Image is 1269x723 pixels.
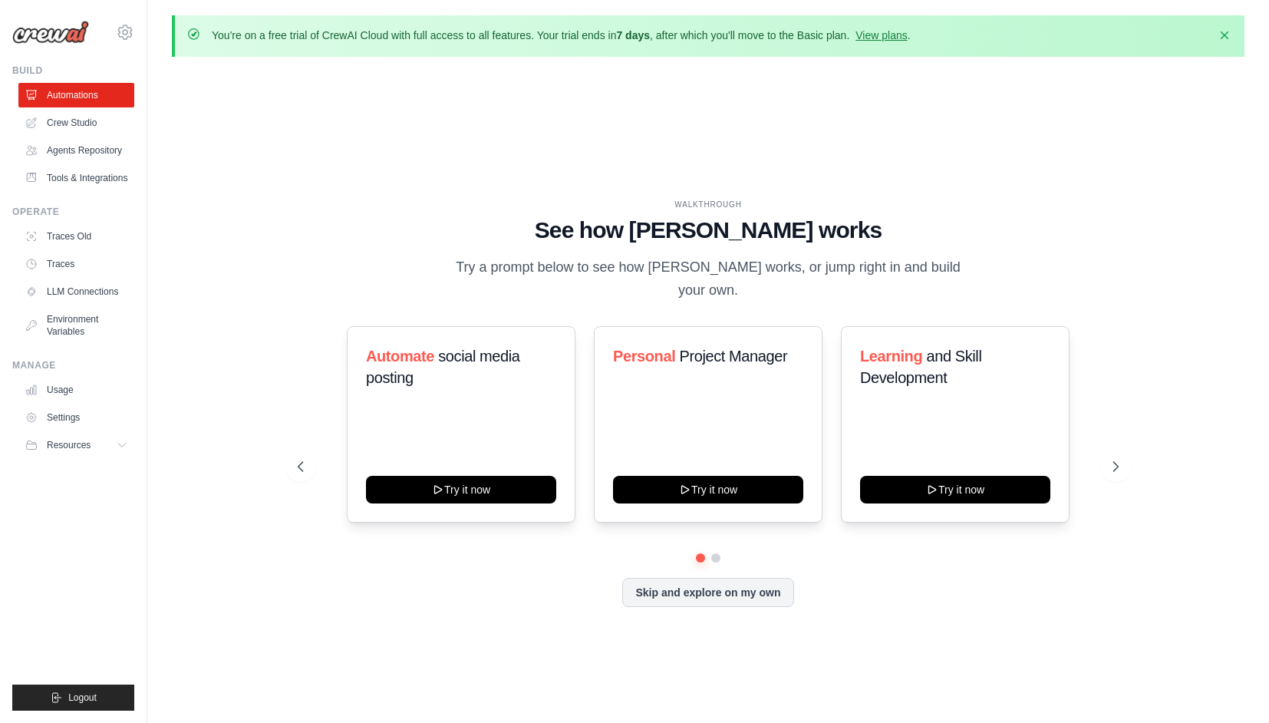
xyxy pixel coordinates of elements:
a: Environment Variables [18,307,134,344]
span: and Skill Development [860,348,981,386]
a: Usage [18,378,134,402]
span: Automate [366,348,434,365]
div: Operate [12,206,134,218]
p: Try a prompt below to see how [PERSON_NAME] works, or jump right in and build your own. [450,256,966,302]
button: Resources [18,433,134,457]
a: Crew Studio [18,111,134,135]
button: Try it now [366,476,556,503]
h1: See how [PERSON_NAME] works [298,216,1119,244]
a: Traces Old [18,224,134,249]
span: Project Manager [679,348,787,365]
a: View plans [855,29,907,41]
a: LLM Connections [18,279,134,304]
button: Logout [12,685,134,711]
span: social media posting [366,348,520,386]
img: Logo [12,21,89,44]
a: Automations [18,83,134,107]
div: WALKTHROUGH [298,199,1119,210]
div: Manage [12,359,134,371]
a: Tools & Integrations [18,166,134,190]
a: Agents Repository [18,138,134,163]
button: Try it now [860,476,1050,503]
strong: 7 days [616,29,650,41]
span: Learning [860,348,922,365]
a: Settings [18,405,134,430]
p: You're on a free trial of CrewAI Cloud with full access to all features. Your trial ends in , aft... [212,28,911,43]
span: Logout [68,692,97,704]
span: Resources [47,439,91,451]
button: Skip and explore on my own [622,578,793,607]
button: Try it now [613,476,803,503]
div: Build [12,64,134,77]
span: Personal [613,348,675,365]
a: Traces [18,252,134,276]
